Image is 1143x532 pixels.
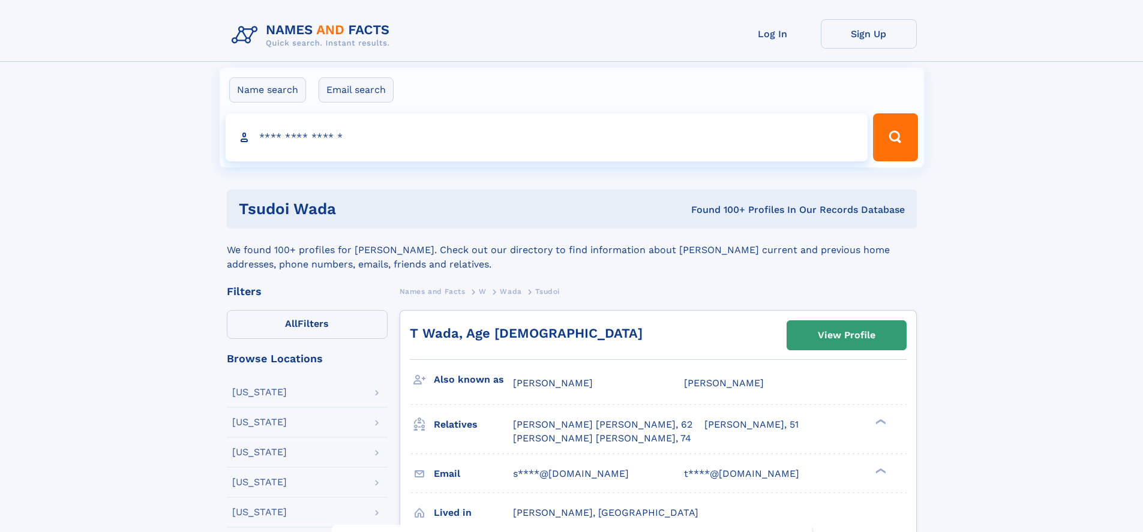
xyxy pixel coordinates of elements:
[434,503,513,523] h3: Lived in
[872,418,887,426] div: ❯
[434,369,513,390] h3: Also known as
[704,418,799,431] a: [PERSON_NAME], 51
[239,202,514,217] h1: Tsudoi Wada
[227,19,400,52] img: Logo Names and Facts
[232,447,287,457] div: [US_STATE]
[479,284,487,299] a: W
[818,321,875,349] div: View Profile
[285,318,298,329] span: All
[513,377,593,389] span: [PERSON_NAME]
[226,113,868,161] input: search input
[227,353,388,364] div: Browse Locations
[227,229,917,272] div: We found 100+ profiles for [PERSON_NAME]. Check out our directory to find information about [PERS...
[821,19,917,49] a: Sign Up
[513,507,698,518] span: [PERSON_NAME], [GEOGRAPHIC_DATA]
[500,287,521,296] span: Wada
[513,432,691,445] a: [PERSON_NAME] [PERSON_NAME], 74
[400,284,466,299] a: Names and Facts
[873,113,917,161] button: Search Button
[787,321,906,350] a: View Profile
[227,310,388,339] label: Filters
[514,203,905,217] div: Found 100+ Profiles In Our Records Database
[725,19,821,49] a: Log In
[410,326,643,341] a: T Wada, Age [DEMOGRAPHIC_DATA]
[232,387,287,397] div: [US_STATE]
[434,464,513,484] h3: Email
[232,507,287,517] div: [US_STATE]
[684,377,764,389] span: [PERSON_NAME]
[535,287,560,296] span: Tsudoi
[229,77,306,103] label: Name search
[872,467,887,474] div: ❯
[232,417,287,427] div: [US_STATE]
[513,418,692,431] a: [PERSON_NAME] [PERSON_NAME], 62
[500,284,521,299] a: Wada
[479,287,487,296] span: W
[434,414,513,435] h3: Relatives
[227,286,388,297] div: Filters
[319,77,394,103] label: Email search
[232,477,287,487] div: [US_STATE]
